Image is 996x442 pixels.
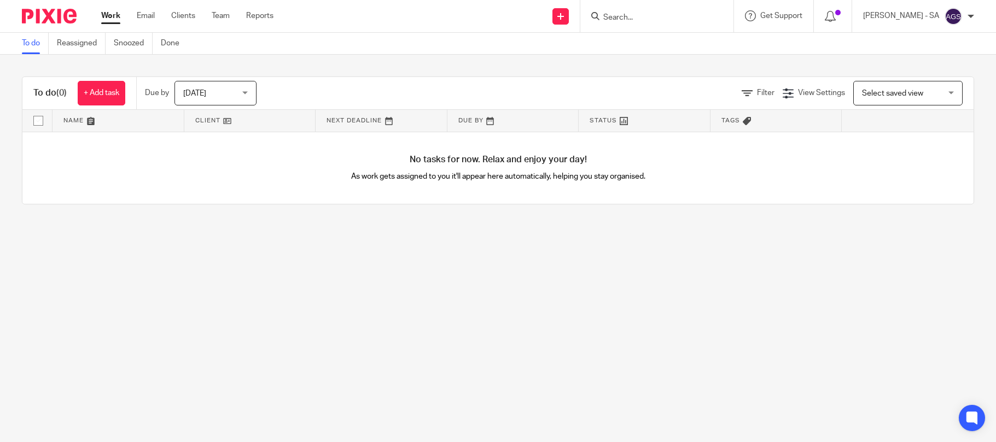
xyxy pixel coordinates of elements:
[721,117,740,123] span: Tags
[798,89,845,97] span: View Settings
[945,8,962,25] img: svg%3E
[246,10,273,21] a: Reports
[137,10,155,21] a: Email
[22,33,49,54] a: To do
[602,13,701,23] input: Search
[33,87,67,99] h1: To do
[171,10,195,21] a: Clients
[101,10,120,21] a: Work
[183,90,206,97] span: [DATE]
[145,87,169,98] p: Due by
[260,171,736,182] p: As work gets assigned to you it'll appear here automatically, helping you stay organised.
[56,89,67,97] span: (0)
[760,12,802,20] span: Get Support
[22,9,77,23] img: Pixie
[57,33,106,54] a: Reassigned
[757,89,774,97] span: Filter
[862,90,923,97] span: Select saved view
[22,154,974,166] h4: No tasks for now. Relax and enjoy your day!
[114,33,153,54] a: Snoozed
[212,10,230,21] a: Team
[863,10,939,21] p: [PERSON_NAME] - SA
[78,81,125,105] a: + Add task
[161,33,188,54] a: Done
